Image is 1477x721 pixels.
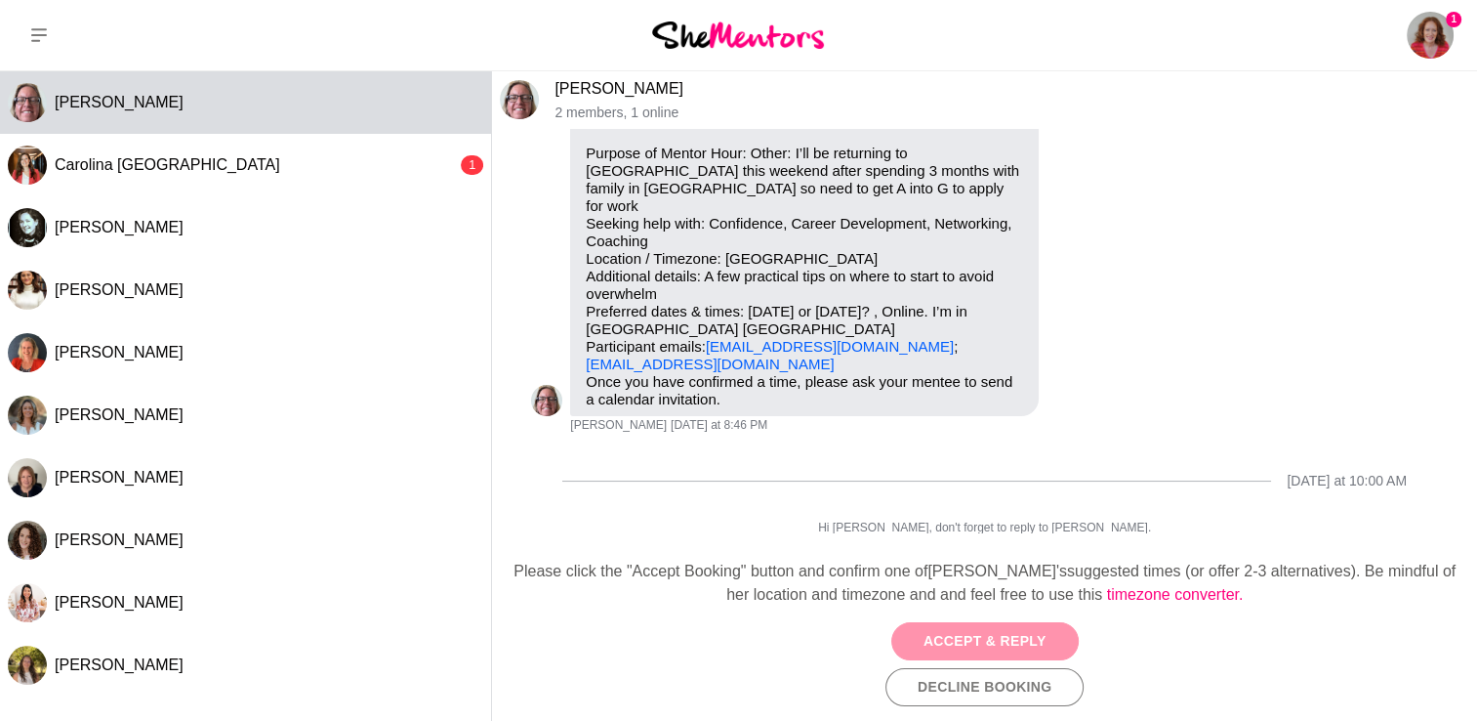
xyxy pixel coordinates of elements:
div: Carin [531,385,562,416]
div: Carin [500,80,539,119]
span: [PERSON_NAME] [55,531,184,548]
img: N [8,458,47,497]
time: 2025-08-29T08:46:52.506Z [671,418,767,434]
div: Emily Wong [8,583,47,622]
span: [PERSON_NAME] [55,594,184,611]
span: [PERSON_NAME] [55,344,184,360]
a: [PERSON_NAME] [554,80,683,97]
div: Ashley [8,271,47,310]
img: N [8,521,47,560]
div: Nicki Cottam [8,521,47,560]
span: [PERSON_NAME] [55,281,184,298]
p: 2 members , 1 online [554,105,1469,121]
p: Hi [PERSON_NAME], don't forget to reply to [PERSON_NAME]. [531,521,1438,536]
div: Carin [8,83,47,122]
div: 1 [461,155,483,175]
div: Nicole [8,458,47,497]
img: She Mentors Logo [652,21,824,48]
span: [PERSON_NAME] [55,657,184,673]
img: C [531,385,562,416]
button: Decline Booking [885,668,1084,706]
div: Alicia Visser [8,396,47,435]
a: timezone converter. [1107,586,1244,603]
span: [PERSON_NAME] [55,94,184,110]
span: [PERSON_NAME] [55,406,184,423]
img: C [500,80,539,119]
img: A [8,271,47,310]
div: [DATE] at 10:00 AM [1287,473,1407,489]
img: E [8,583,47,622]
img: C [8,146,47,185]
a: [EMAIL_ADDRESS][DOMAIN_NAME] [706,338,954,355]
img: P [8,208,47,247]
img: A [8,646,47,685]
span: Carolina [GEOGRAPHIC_DATA] [55,156,280,173]
img: L [8,333,47,372]
div: Anne Verdonk [8,646,47,685]
img: A [8,396,47,435]
div: Carolina Portugal [8,146,47,185]
span: [PERSON_NAME] [570,418,667,434]
a: [EMAIL_ADDRESS][DOMAIN_NAME] [586,356,834,372]
button: Accept & Reply [891,622,1079,660]
span: 1 [1446,12,1461,27]
div: Lesley Auchterlonie [8,333,47,372]
img: C [8,83,47,122]
span: [PERSON_NAME] [55,469,184,486]
p: Once you have confirmed a time, please ask your mentee to send a calendar invitation. [586,373,1023,408]
span: [PERSON_NAME] [55,219,184,235]
a: Carmel Murphy1 [1407,12,1454,59]
div: Paula Kerslake [8,208,47,247]
div: Please click the "Accept Booking" button and confirm one of [PERSON_NAME]'s suggested times (or o... [508,560,1461,607]
p: Purpose of Mentor Hour: Other: I’ll be returning to [GEOGRAPHIC_DATA] this weekend after spending... [586,145,1023,373]
img: Carmel Murphy [1407,12,1454,59]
